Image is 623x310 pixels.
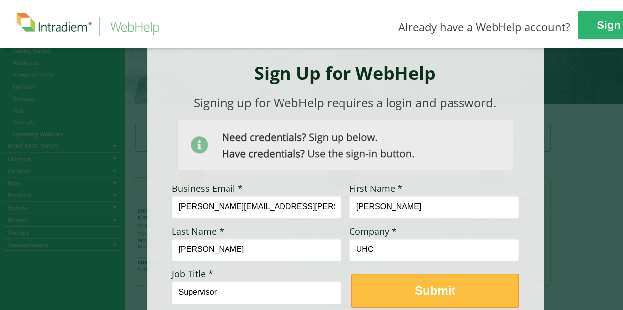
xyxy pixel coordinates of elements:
[415,284,455,297] strong: Submit
[349,183,402,194] span: First Name *
[254,61,436,85] strong: Sign Up for WebHelp
[172,268,213,280] span: Job Title *
[194,94,496,111] span: Signing up for WebHelp requires a login and password.
[172,183,243,194] span: Business Email *
[351,274,519,308] button: Submit
[178,120,513,170] img: Need Credentials? Sign up below. Have Credentials? Use the sign-in button.
[172,225,224,237] span: Last Name *
[349,225,396,237] span: Company *
[398,19,570,34] span: Already have a WebHelp account?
